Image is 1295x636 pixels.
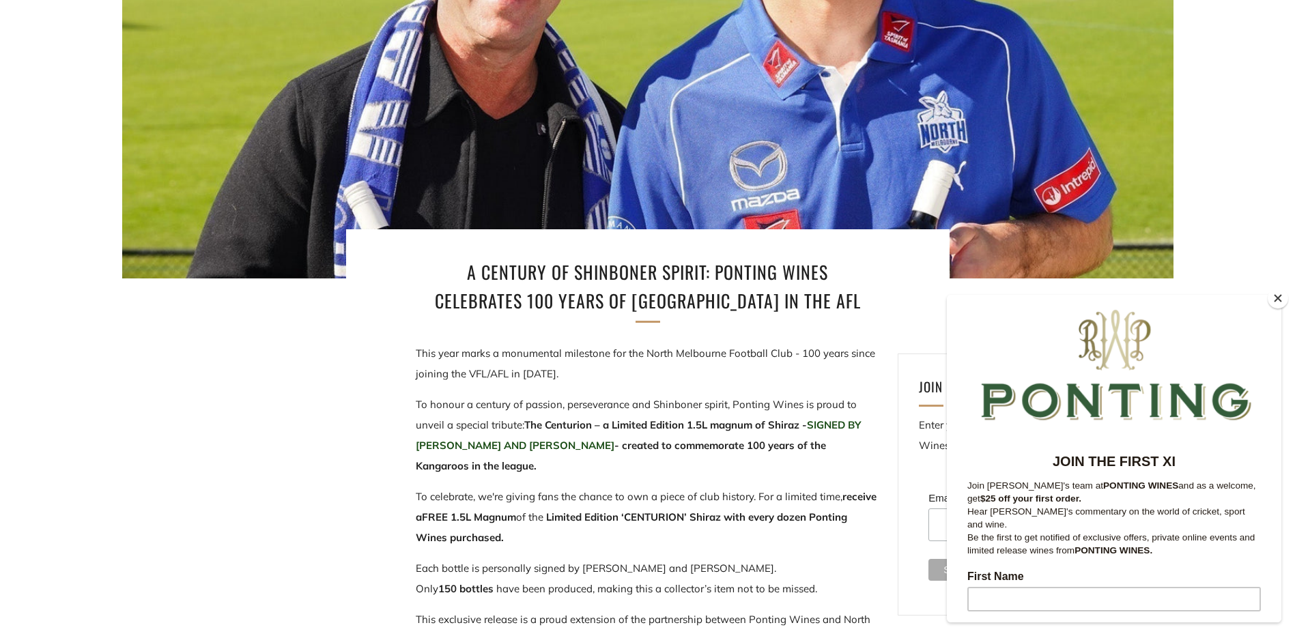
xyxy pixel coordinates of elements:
[416,398,857,431] span: To honour a century of passion, perseverance and Shinboner spirit, Ponting Wines is proud to unve...
[156,186,231,196] strong: PONTING WINES
[516,510,543,523] span: of the
[33,199,134,209] strong: $25 off your first order.
[20,276,314,292] label: First Name
[546,510,624,523] strong: Limited Edition ‘
[928,488,1232,507] label: Email Address
[20,448,314,472] input: Subscribe
[416,562,776,575] span: Each bottle is personally signed by [PERSON_NAME] and [PERSON_NAME].
[928,475,1232,488] div: indicates required
[20,390,314,407] label: Email
[928,559,1004,581] input: Subscribe
[416,510,847,544] strong: CENTURION’ Shiraz with every dozen Ponting Wines purchased.
[422,510,516,523] strong: FREE 1.5L Magnum
[416,347,875,380] span: This year marks a monumental milestone for the North Melbourne Football Club - 100 years since jo...
[416,418,861,472] strong: The Centurion – a Limited Edition 1.5L magnum of Shiraz - - created to commemorate 100 years of t...
[20,236,314,262] p: Be the first to get notified of exclusive offers, private online events and limited release wines...
[416,582,438,595] span: Only
[20,489,306,548] span: We will send you a confirmation email to subscribe. I agree to sign up to the Ponting Wines newsl...
[20,210,314,236] p: Hear [PERSON_NAME]'s commentary on the world of cricket, sport and wine.
[919,415,1245,456] p: Enter your email address below and get $25 off your first Ponting Wines order.
[128,250,205,261] strong: PONTING WINES.
[106,159,229,174] strong: JOIN THE FIRST XI
[494,582,817,595] span: have been produced, making this a collector’s item not to be missed.
[919,375,1229,398] h4: Join [PERSON_NAME]'s team at ponting Wines
[20,184,314,210] p: Join [PERSON_NAME]'s team at and as a welcome, get
[416,418,861,452] span: SIGNED BY [PERSON_NAME] AND [PERSON_NAME]
[1268,288,1288,308] button: Close
[423,258,873,315] h1: A Century of Shinboner Spirit: Ponting Wines Celebrates 100 Years of [GEOGRAPHIC_DATA] in the AFL
[416,490,877,523] span: To celebrate, we're giving fans the chance to own a piece of club history. For a limited time,
[438,582,494,595] strong: 150 bottles
[20,333,314,349] label: Last Name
